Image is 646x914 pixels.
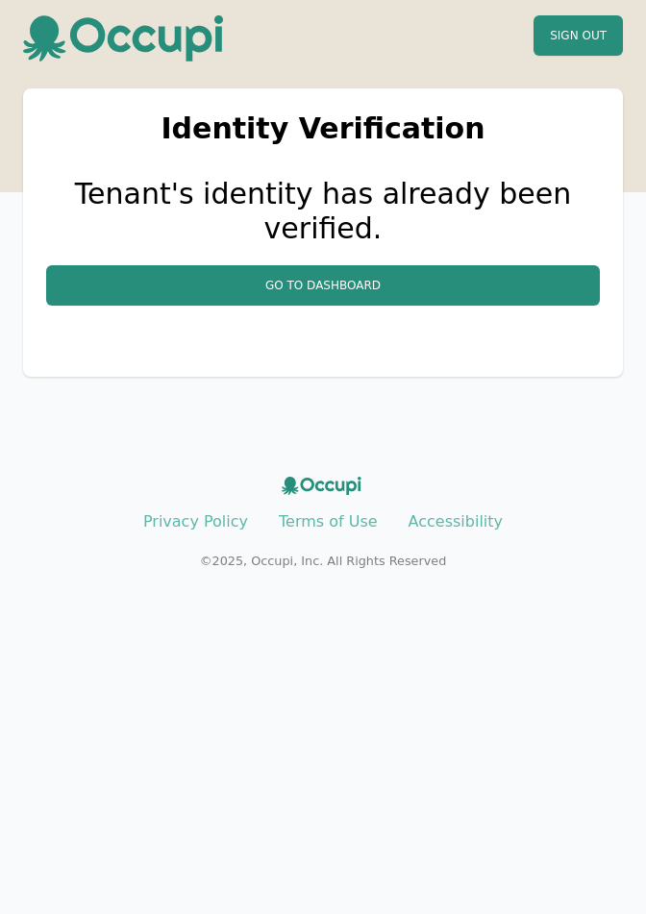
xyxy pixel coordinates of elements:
h1: Tenant's identity has already been verified. [46,177,600,246]
button: Go to Dashboard [46,265,600,306]
a: Privacy Policy [143,512,248,531]
small: © 2025 , Occupi, Inc. All Rights Reserved [200,554,447,568]
button: Sign Out [534,15,623,56]
h1: Identity Verification [46,111,600,146]
a: Accessibility [409,512,503,531]
a: Terms of Use [279,512,378,531]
